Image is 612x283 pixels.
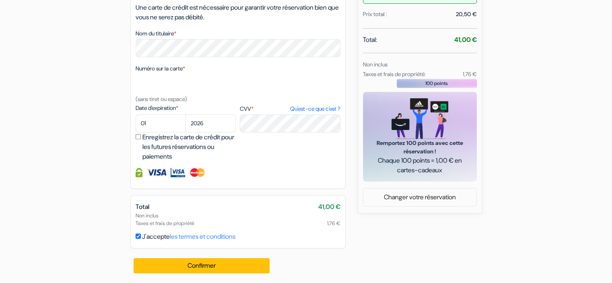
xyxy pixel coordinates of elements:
[373,156,467,175] span: Chaque 100 points = 1,00 € en cartes-cadeaux
[142,232,235,242] label: J'accepte
[290,105,340,113] a: Qu'est-ce que c'est ?
[318,202,340,212] span: 41,00 €
[462,70,476,78] small: 1,76 €
[189,168,206,177] img: Master Card
[136,29,176,38] label: Nom du titulaire
[363,61,387,68] small: Non inclus
[240,105,340,113] label: CVV
[146,168,167,177] img: Visa
[136,168,142,177] img: Information de carte de crédit entièrement encryptée et sécurisée
[425,80,448,87] span: 100 points
[136,212,340,227] div: Non inclus Taxes et frais de propriété
[171,168,185,177] img: Visa Electron
[373,139,467,156] span: Remportez 100 points avec cette réservation !
[454,35,477,44] strong: 41,00 €
[363,70,426,78] small: Taxes et frais de propriété:
[363,35,377,45] span: Total:
[136,95,187,103] small: (sans tiret ou espace)
[327,219,340,227] span: 1,76 €
[134,258,270,273] button: Confirmer
[136,3,340,22] p: Une carte de crédit est nécessaire pour garantir votre réservation bien que vous ne serez pas déb...
[136,64,185,73] label: Numéro sur la carte
[363,190,476,205] a: Changer votre réservation
[170,232,235,241] a: les termes et conditions
[136,104,236,112] label: Date d'expiration
[392,98,448,139] img: gift_card_hero_new.png
[363,10,387,19] div: Prix total :
[456,10,477,19] div: 20,50 €
[142,132,238,161] label: Enregistrez la carte de crédit pour les futures réservations ou paiements
[136,202,149,211] span: Total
